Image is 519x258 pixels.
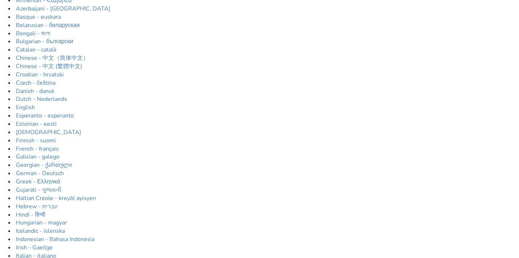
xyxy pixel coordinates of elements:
[16,21,80,29] a: Belarusian - беларуская
[16,178,60,186] a: Greek - Ελληνικά
[16,235,94,243] a: Indonesian - Bahasa Indonesia
[16,112,74,120] a: Esperanto - esperanto
[16,103,35,111] a: English
[16,95,67,103] a: Dutch - Nederlands
[16,30,50,37] a: Bengali - বাংলা
[16,137,56,144] a: Finnish - suomi
[16,153,59,161] a: Galician - galego
[16,13,61,21] a: Basque - euskara
[16,194,96,202] a: Haitian Creole - kreyòl ayisyen
[16,186,62,194] a: Gujarati - ગુજરાતી
[16,54,89,62] a: Chinese - 中文（简体中文）
[16,71,64,79] a: Croatian - hrvatski
[16,62,82,70] a: Chinese - 中文 (繁體中文)
[16,203,58,210] a: Hebrew - ‎‫עברית‬‎
[16,5,110,13] a: Azerbaijani - [GEOGRAPHIC_DATA]
[16,211,45,219] a: Hindi - हिन्दी
[16,37,73,45] a: Bulgarian - български
[16,145,59,153] a: French - français
[16,219,67,227] a: Hungarian - magyar
[16,79,56,87] a: Czech - čeština
[16,120,57,128] a: Estonian - eesti
[16,87,54,95] a: Danish - dansk
[16,244,53,252] a: Irish - Gaeilge
[16,227,65,235] a: Icelandic - íslenska
[16,128,81,136] a: [DEMOGRAPHIC_DATA]
[16,169,64,177] a: German - Deutsch
[16,161,72,169] a: Georgian - ქართული
[16,46,56,54] a: Catalan - català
